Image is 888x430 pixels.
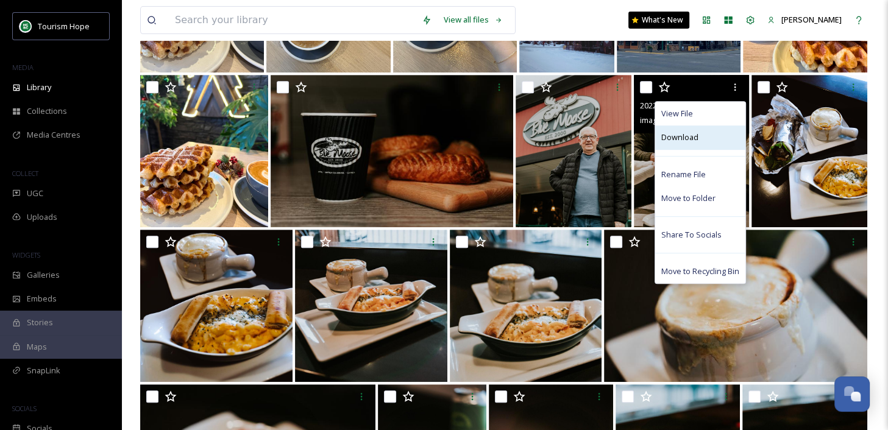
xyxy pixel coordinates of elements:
img: DSC09672.jpg [751,75,867,227]
span: Embeds [27,293,57,305]
span: Uploads [27,211,57,223]
span: SnapLink [27,365,60,376]
span: Maps [27,341,47,353]
span: Move to Recycling Bin [661,266,739,277]
span: image/jpeg | 19.42 MB | 3648 x 5472 [640,114,760,125]
span: WIDGETS [12,250,40,259]
img: DSC09649.jpg [295,230,447,382]
span: Library [27,82,51,93]
a: View all files [438,8,509,32]
button: Open Chat [834,376,870,412]
span: Galleries [27,269,60,281]
img: logo.png [20,20,32,32]
span: [PERSON_NAME] [781,14,842,25]
img: DSC09643.jpg [450,230,602,382]
img: 2022.02.05--ConnectMedia_BlueMooseCoffeeHouse-46 (1).jpg [516,75,631,227]
a: What's New [628,12,689,29]
span: 20221203-IMG_7744.jpg [640,100,725,111]
span: UGC [27,188,43,199]
span: Rename File [661,169,706,180]
span: View File [661,108,693,119]
input: Search your library [169,7,416,33]
img: 2022.02.05--ConnectMedia_BlueMooseCoffeeHouse-39 (1).jpg [271,75,513,227]
span: Collections [27,105,67,117]
span: COLLECT [12,169,38,178]
span: Move to Folder [661,192,716,204]
img: DSC09661.jpg [140,230,293,382]
span: SOCIALS [12,404,37,413]
span: Media Centres [27,129,80,141]
span: Download [661,132,698,143]
a: [PERSON_NAME] [761,8,848,32]
span: Share To Socials [661,229,722,241]
img: Hope Mountain Cafe.jpg [140,75,268,227]
span: Tourism Hope [38,21,90,32]
span: Stories [27,317,53,328]
img: DSC09633.jpg [604,230,867,382]
img: 20221203-IMG_7744.jpg [634,75,750,227]
span: MEDIA [12,63,34,72]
